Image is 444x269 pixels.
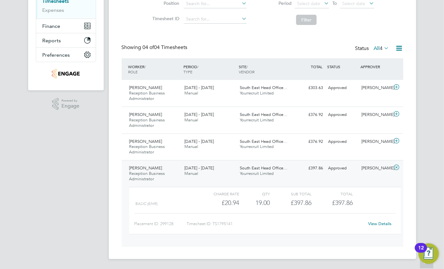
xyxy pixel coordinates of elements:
span: Powered by [61,98,79,103]
span: / [145,64,146,69]
span: [PERSON_NAME] [129,112,162,117]
div: APPROVER [359,61,392,72]
div: Approved [326,110,359,120]
span: ROLE [128,69,138,74]
span: Yourrecruit Limited [240,90,274,96]
span: / [197,64,198,69]
button: Finance [36,19,96,33]
div: £303.63 [293,83,326,93]
button: Preferences [36,48,96,62]
span: Select date [342,1,365,6]
span: Engage [61,103,79,109]
a: View Details [368,221,392,226]
span: Reception Business Administrator [129,117,165,128]
button: Filter [296,15,317,25]
span: South East Head Office… [240,85,287,90]
span: TOTAL [311,64,323,69]
a: Expenses [43,7,64,13]
span: Yourrecruit Limited [240,144,274,149]
span: Yourrecruit Limited [240,117,274,123]
div: Sub Total [270,190,311,198]
input: Search for... [184,15,247,24]
span: [DATE] - [DATE] [184,139,214,144]
div: [PERSON_NAME] [359,110,392,120]
label: Period [263,0,292,6]
span: South East Head Office… [240,139,287,144]
span: 04 of [143,44,154,51]
span: TYPE [183,69,192,74]
img: yourrecruit-logo-retina.png [52,69,80,79]
span: South East Head Office… [240,112,287,117]
div: QTY [239,190,270,198]
div: [PERSON_NAME] [359,83,392,93]
div: Approved [326,83,359,93]
label: All [374,45,389,52]
div: 19.00 [239,198,270,208]
span: 04 Timesheets [143,44,188,51]
span: Preferences [43,52,70,58]
span: / [246,64,248,69]
span: 4 [380,45,383,52]
div: WORKER [127,61,182,77]
a: Powered byEngage [52,98,79,110]
span: Manual [184,144,198,149]
span: Reports [43,37,61,44]
div: 12 [418,248,424,256]
div: £376.92 [293,136,326,147]
span: Manual [184,171,198,176]
span: [PERSON_NAME] [129,165,162,171]
div: Showing [122,44,189,51]
div: Approved [326,136,359,147]
span: South East Head Office… [240,165,287,171]
span: Yourrecruit Limited [240,171,274,176]
div: [PERSON_NAME] [359,136,392,147]
div: PERIOD [182,61,237,77]
div: Status [355,44,391,53]
span: Manual [184,90,198,96]
label: Position [150,0,179,6]
div: Total [311,190,353,198]
div: Charge rate [198,190,239,198]
div: £20.94 [198,198,239,208]
div: STATUS [326,61,359,72]
span: [PERSON_NAME] [129,85,162,90]
span: Basic (£/HR) [136,201,158,206]
span: [DATE] - [DATE] [184,112,214,117]
span: £397.86 [332,199,353,207]
span: Manual [184,117,198,123]
span: VENDOR [239,69,254,74]
button: Reports [36,33,96,47]
div: Approved [326,163,359,174]
span: Finance [43,23,61,29]
div: Placement ID: 299128 [134,219,187,229]
span: [DATE] - [DATE] [184,85,214,90]
span: [DATE] - [DATE] [184,165,214,171]
span: Reception Business Administrator [129,144,165,155]
div: Timesheet ID: TS1795141 [187,219,364,229]
div: [PERSON_NAME] [359,163,392,174]
label: Timesheet ID [150,16,179,21]
span: Select date [297,1,320,6]
span: Reception Business Administrator [129,90,165,101]
button: Open Resource Center, 12 new notifications [418,243,439,264]
div: SITE [237,61,293,77]
div: £397.86 [293,163,326,174]
a: Go to home page [36,69,96,79]
div: £397.86 [270,198,311,208]
span: Reception Business Administrator [129,171,165,182]
div: £376.92 [293,110,326,120]
span: [PERSON_NAME] [129,139,162,144]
